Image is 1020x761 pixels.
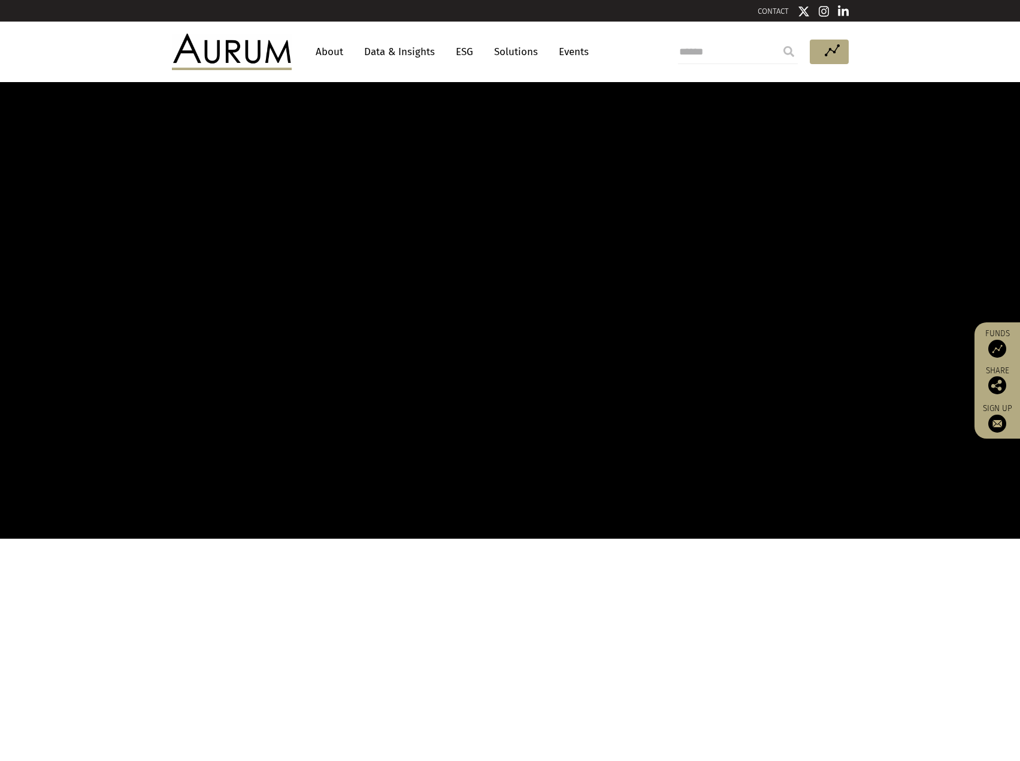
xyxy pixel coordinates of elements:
[488,41,544,63] a: Solutions
[988,415,1006,433] img: Sign up to our newsletter
[819,5,830,17] img: Instagram icon
[838,5,849,17] img: Linkedin icon
[980,403,1014,433] a: Sign up
[758,7,789,16] a: CONTACT
[172,34,292,70] img: Aurum
[988,376,1006,394] img: Share this post
[988,340,1006,358] img: Access Funds
[358,41,441,63] a: Data & Insights
[980,367,1014,394] div: Share
[553,41,589,63] a: Events
[798,5,810,17] img: Twitter icon
[777,40,801,64] input: Submit
[450,41,479,63] a: ESG
[310,41,349,63] a: About
[980,328,1014,358] a: Funds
